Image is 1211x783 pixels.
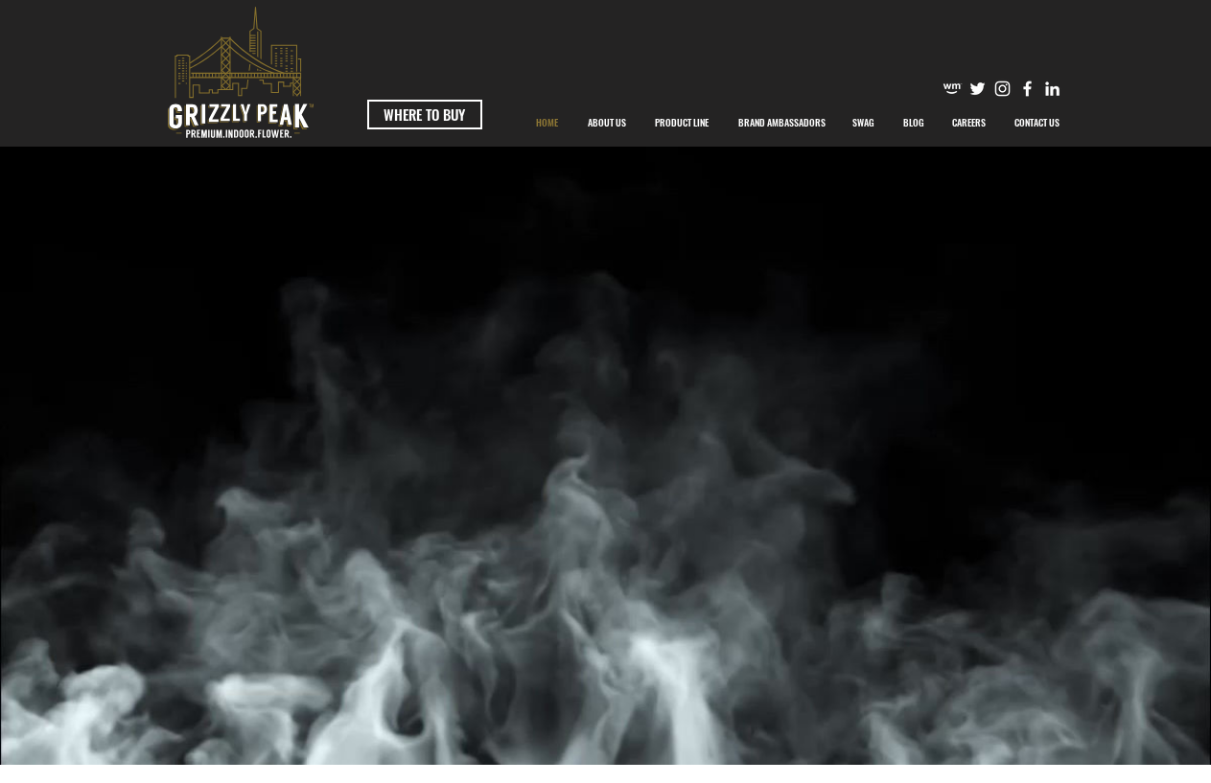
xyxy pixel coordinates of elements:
span: WHERE TO BUY [384,104,465,125]
img: Likedin [1042,79,1062,99]
nav: Site [522,99,1075,147]
p: SWAG [843,99,884,147]
a: WHERE TO BUY [367,100,482,129]
svg: premium-indoor-flower [168,7,314,138]
img: Twitter [967,79,988,99]
p: BLOG [894,99,934,147]
a: PRODUCT LINE [640,99,724,147]
p: PRODUCT LINE [645,99,718,147]
img: weedmaps [943,79,963,99]
ul: Social Bar [943,79,1062,99]
a: CONTACT US [1000,99,1075,147]
a: HOME [522,99,573,147]
p: CAREERS [943,99,995,147]
a: BLOG [889,99,938,147]
p: BRAND AMBASSADORS [729,99,835,147]
p: HOME [526,99,568,147]
a: SWAG [838,99,889,147]
a: ABOUT US [573,99,640,147]
div: Your Video Title Video Player [48,148,1146,765]
p: ABOUT US [578,99,636,147]
img: Instagram [992,79,1013,99]
p: CONTACT US [1005,99,1069,147]
img: Facebook [1017,79,1037,99]
div: BRAND AMBASSADORS [724,99,838,147]
a: CAREERS [938,99,1000,147]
